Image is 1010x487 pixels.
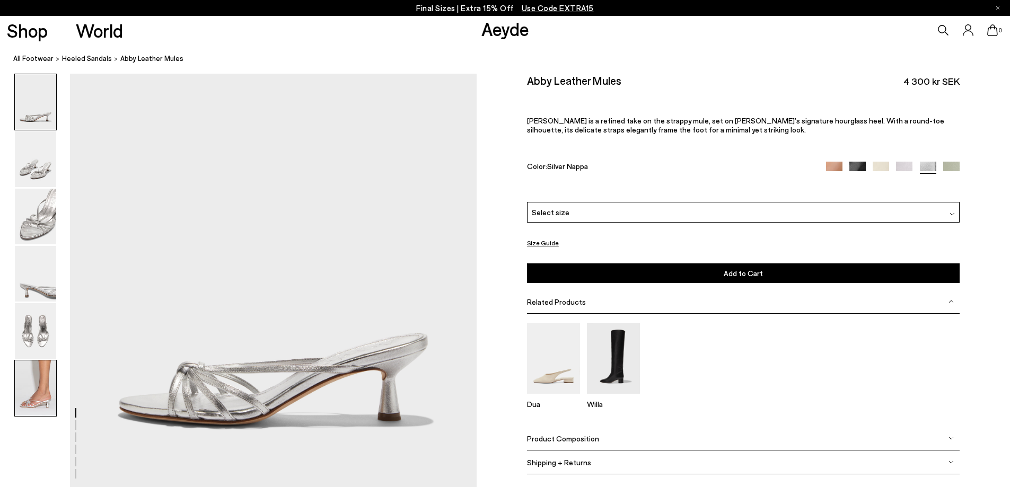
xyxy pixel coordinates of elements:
[120,53,183,64] span: Abby Leather Mules
[547,162,588,171] span: Silver Nappa
[7,21,48,40] a: Shop
[587,400,640,409] p: Willa
[948,299,954,304] img: svg%3E
[527,386,580,409] a: Dua Slingback Flats Dua
[15,131,56,187] img: Abby Leather Mules - Image 2
[522,3,594,13] span: Navigate to /collections/ss25-final-sizes
[62,54,112,63] span: Heeled Sandals
[527,263,960,283] button: Add to Cart
[15,246,56,302] img: Abby Leather Mules - Image 4
[948,436,954,441] img: svg%3E
[62,53,112,64] a: Heeled Sandals
[527,236,559,250] button: Size Guide
[15,189,56,244] img: Abby Leather Mules - Image 3
[527,74,621,87] h2: Abby Leather Mules
[15,74,56,130] img: Abby Leather Mules - Image 1
[903,75,960,88] span: 4 300 kr SEK
[948,459,954,465] img: svg%3E
[527,323,580,394] img: Dua Slingback Flats
[998,28,1003,33] span: 0
[527,297,586,306] span: Related Products
[416,2,594,15] p: Final Sizes | Extra 15% Off
[724,269,763,278] span: Add to Cart
[13,45,1010,74] nav: breadcrumb
[13,53,54,64] a: All Footwear
[527,400,580,409] p: Dua
[527,458,591,467] span: Shipping + Returns
[987,24,998,36] a: 0
[587,323,640,394] img: Willa Leather Over-Knee Boots
[76,21,123,40] a: World
[481,17,529,40] a: Aeyde
[587,386,640,409] a: Willa Leather Over-Knee Boots Willa
[950,211,955,217] img: svg%3E
[527,434,599,443] span: Product Composition
[532,207,569,218] span: Select size
[527,116,960,134] p: [PERSON_NAME] is a refined take on the strappy mule, set on [PERSON_NAME]’s signature hourglass h...
[15,303,56,359] img: Abby Leather Mules - Image 5
[527,162,812,174] div: Color:
[15,360,56,416] img: Abby Leather Mules - Image 6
